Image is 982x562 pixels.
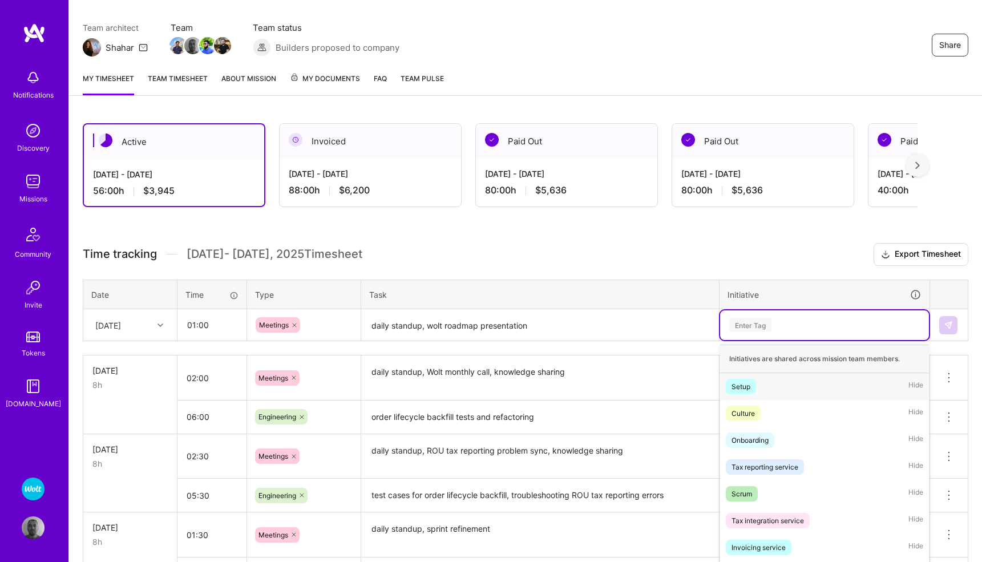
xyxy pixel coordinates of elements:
[535,184,567,196] span: $5,636
[362,357,718,399] textarea: daily standup, Wolt monthly call, knowledge sharing
[22,516,45,539] img: User Avatar
[908,540,923,555] span: Hide
[157,322,163,328] i: icon Chevron
[681,133,695,147] img: Paid Out
[92,379,168,391] div: 8h
[169,37,187,54] img: Team Member Avatar
[143,185,175,197] span: $3,945
[177,402,246,432] input: HH:MM
[22,66,45,89] img: bell
[732,488,752,500] div: Scrum
[362,310,718,341] textarea: daily standup, wolt roadmap presentation
[908,406,923,421] span: Hide
[99,134,112,147] img: Active
[908,432,923,448] span: Hide
[185,36,200,55] a: Team Member Avatar
[485,133,499,147] img: Paid Out
[84,124,264,159] div: Active
[199,37,216,54] img: Team Member Avatar
[83,247,157,261] span: Time tracking
[19,478,47,500] a: Wolt - Fintech: Payments Expansion Team
[22,119,45,142] img: discovery
[22,375,45,398] img: guide book
[881,249,890,261] i: icon Download
[253,22,399,34] span: Team status
[732,381,750,393] div: Setup
[171,22,230,34] span: Team
[200,36,215,55] a: Team Member Avatar
[932,34,968,56] button: Share
[362,514,718,556] textarea: daily standup, sprint refinement
[681,184,844,196] div: 80:00 h
[83,38,101,56] img: Team Architect
[177,363,246,393] input: HH:MM
[672,124,854,159] div: Paid Out
[374,72,387,95] a: FAQ
[258,531,288,539] span: Meetings
[289,168,452,180] div: [DATE] - [DATE]
[362,435,718,478] textarea: daily standup, ROU tax reporting problem sync, knowledge sharing
[258,413,296,421] span: Engineering
[148,72,208,95] a: Team timesheet
[214,37,231,54] img: Team Member Avatar
[83,22,148,34] span: Team architect
[139,43,148,52] i: icon Mail
[22,347,45,359] div: Tokens
[289,184,452,196] div: 88:00 h
[361,280,720,309] th: Task
[19,193,47,205] div: Missions
[258,452,288,460] span: Meetings
[184,37,201,54] img: Team Member Avatar
[944,321,953,330] img: Submit
[908,486,923,502] span: Hide
[485,184,648,196] div: 80:00 h
[22,276,45,299] img: Invite
[401,72,444,95] a: Team Pulse
[258,491,296,500] span: Engineering
[185,289,239,301] div: Time
[221,72,276,95] a: About Mission
[22,478,45,500] img: Wolt - Fintech: Payments Expansion Team
[106,42,134,54] div: Shahar
[92,458,168,470] div: 8h
[728,288,922,301] div: Initiative
[259,321,289,329] span: Meetings
[732,184,763,196] span: $5,636
[290,72,360,85] span: My Documents
[720,345,929,373] div: Initiatives are shared across mission team members.
[26,331,40,342] img: tokens
[92,536,168,548] div: 8h
[732,461,798,473] div: Tax reporting service
[17,142,50,154] div: Discovery
[83,280,177,309] th: Date
[276,42,399,54] span: Builders proposed to company
[177,441,246,471] input: HH:MM
[19,221,47,248] img: Community
[401,74,444,83] span: Team Pulse
[362,480,718,511] textarea: test cases for order lifecycle backfill, troubleshooting ROU tax reporting errors
[187,247,362,261] span: [DATE] - [DATE] , 2025 Timesheet
[732,515,804,527] div: Tax integration service
[485,168,648,180] div: [DATE] - [DATE]
[13,89,54,101] div: Notifications
[908,379,923,394] span: Hide
[908,513,923,528] span: Hide
[280,124,461,159] div: Invoiced
[681,168,844,180] div: [DATE] - [DATE]
[339,184,370,196] span: $6,200
[729,316,771,334] div: Enter Tag
[878,133,891,147] img: Paid Out
[908,459,923,475] span: Hide
[177,480,246,511] input: HH:MM
[15,248,51,260] div: Community
[874,243,968,266] button: Export Timesheet
[92,521,168,533] div: [DATE]
[93,168,255,180] div: [DATE] - [DATE]
[253,38,271,56] img: Builders proposed to company
[83,72,134,95] a: My timesheet
[23,23,46,43] img: logo
[915,161,920,169] img: right
[732,407,755,419] div: Culture
[215,36,230,55] a: Team Member Avatar
[289,133,302,147] img: Invoiced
